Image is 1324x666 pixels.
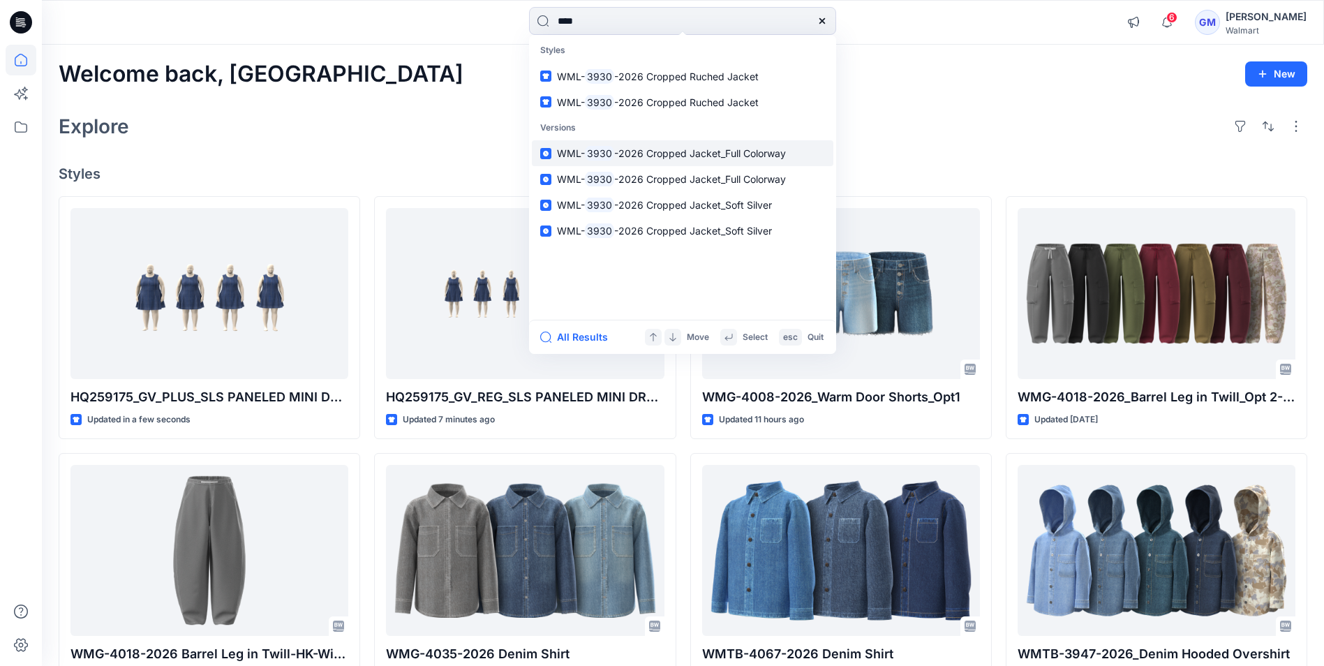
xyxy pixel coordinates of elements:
[557,96,585,108] span: WML-
[614,173,786,185] span: -2026 Cropped Jacket_Full Colorway
[59,165,1307,182] h4: Styles
[1018,465,1295,636] a: WMTB-3947-2026_Denim Hooded Overshirt
[532,218,833,244] a: WML-3930-2026 Cropped Jacket_Soft Silver
[585,223,614,239] mark: 3930
[532,64,833,89] a: WML-3930-2026 Cropped Ruched Jacket
[557,225,585,237] span: WML-
[532,89,833,115] a: WML-3930-2026 Cropped Ruched Jacket
[614,147,786,159] span: -2026 Cropped Jacket_Full Colorway
[585,68,614,84] mark: 3930
[1034,413,1098,427] p: Updated [DATE]
[532,115,833,141] p: Versions
[532,166,833,192] a: WML-3930-2026 Cropped Jacket_Full Colorway
[557,147,585,159] span: WML-
[532,38,833,64] p: Styles
[1018,208,1295,379] a: WMG-4018-2026_Barrel Leg in Twill_Opt 2-HK Version-Styling
[585,94,614,110] mark: 3930
[808,330,824,345] p: Quit
[743,330,768,345] p: Select
[614,199,772,211] span: -2026 Cropped Jacket_Soft Silver
[1018,644,1295,664] p: WMTB-3947-2026_Denim Hooded Overshirt
[687,330,709,345] p: Move
[702,465,980,636] a: WMTB-4067-2026 Denim Shirt
[1226,25,1307,36] div: Walmart
[59,115,129,138] h2: Explore
[783,330,798,345] p: esc
[719,413,804,427] p: Updated 11 hours ago
[532,140,833,166] a: WML-3930-2026 Cropped Jacket_Full Colorway
[1226,8,1307,25] div: [PERSON_NAME]
[702,208,980,379] a: WMG-4008-2026_Warm Door Shorts_Opt1
[557,173,585,185] span: WML-
[585,145,614,161] mark: 3930
[614,71,759,82] span: -2026 Cropped Ruched Jacket
[614,225,772,237] span: -2026 Cropped Jacket_Soft Silver
[70,208,348,379] a: HQ259175_GV_PLUS_SLS PANELED MINI DRESS
[1018,387,1295,407] p: WMG-4018-2026_Barrel Leg in Twill_Opt 2-HK Version-Styling
[585,197,614,213] mark: 3930
[386,387,664,407] p: HQ259175_GV_REG_SLS PANELED MINI DRESS
[702,387,980,407] p: WMG-4008-2026_Warm Door Shorts_Opt1
[386,644,664,664] p: WMG-4035-2026 Denim Shirt
[585,171,614,187] mark: 3930
[1166,12,1177,23] span: 6
[59,61,463,87] h2: Welcome back, [GEOGRAPHIC_DATA]
[386,208,664,379] a: HQ259175_GV_REG_SLS PANELED MINI DRESS
[70,387,348,407] p: HQ259175_GV_PLUS_SLS PANELED MINI DRESS
[1245,61,1307,87] button: New
[540,329,617,346] button: All Results
[70,644,348,664] p: WMG-4018-2026 Barrel Leg in Twill-HK-With SS
[1195,10,1220,35] div: GM
[386,465,664,636] a: WMG-4035-2026 Denim Shirt
[557,71,585,82] span: WML-
[87,413,191,427] p: Updated in a few seconds
[614,96,759,108] span: -2026 Cropped Ruched Jacket
[532,192,833,218] a: WML-3930-2026 Cropped Jacket_Soft Silver
[702,644,980,664] p: WMTB-4067-2026 Denim Shirt
[70,465,348,636] a: WMG-4018-2026 Barrel Leg in Twill-HK-With SS
[403,413,495,427] p: Updated 7 minutes ago
[557,199,585,211] span: WML-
